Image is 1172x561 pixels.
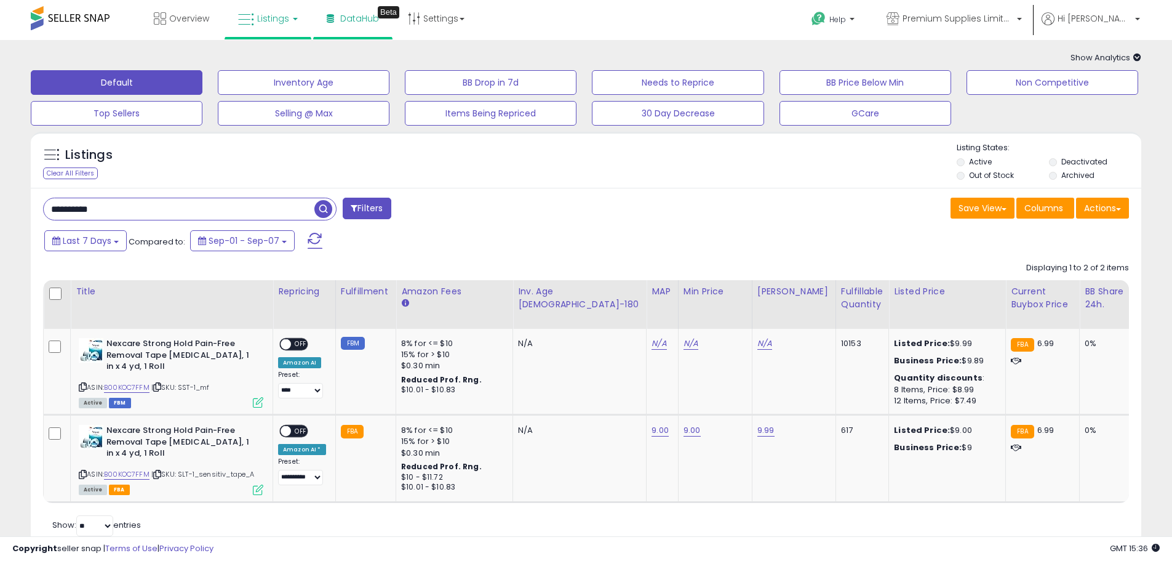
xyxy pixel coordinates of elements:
[1110,543,1160,554] span: 2025-09-15 15:36 GMT
[104,382,149,393] a: B00KOC7FFM
[518,338,637,349] div: N/A
[841,285,883,311] div: Fulfillable Quantity
[401,338,503,349] div: 8% for <= $10
[31,101,202,126] button: Top Sellers
[104,469,149,480] a: B00KOC7FFM
[969,170,1014,180] label: Out of Stock
[757,337,772,350] a: N/A
[894,442,962,453] b: Business Price:
[151,469,255,479] span: | SKU: SLT-1_sensitiv_tape_A
[1026,262,1129,274] div: Displaying 1 to 2 of 2 items
[401,285,508,298] div: Amazon Fees
[894,424,950,436] b: Listed Price:
[343,198,391,219] button: Filters
[1011,425,1034,438] small: FBA
[894,373,996,384] div: :
[1042,12,1140,40] a: Hi [PERSON_NAME]
[592,70,763,95] button: Needs to Reprice
[79,338,263,406] div: ASIN:
[401,360,503,371] div: $0.30 min
[841,425,879,436] div: 617
[1024,202,1063,214] span: Columns
[401,298,409,309] small: Amazon Fees.
[12,543,213,555] div: seller snap | |
[169,12,209,25] span: Overview
[278,458,326,485] div: Preset:
[894,372,983,384] b: Quantity discounts
[218,70,389,95] button: Inventory Age
[43,167,98,179] div: Clear All Filters
[12,543,57,554] strong: Copyright
[278,357,321,368] div: Amazon AI
[652,337,666,350] a: N/A
[190,230,295,251] button: Sep-01 - Sep-07
[894,395,996,406] div: 12 Items, Price: $7.49
[52,519,141,531] span: Show: entries
[1011,338,1034,352] small: FBA
[894,337,950,349] b: Listed Price:
[903,12,1013,25] span: Premium Supplies Limited
[592,101,763,126] button: 30 Day Decrease
[109,485,130,495] span: FBA
[684,337,698,350] a: N/A
[109,398,131,408] span: FBM
[151,382,210,392] span: | SKU: SST-1_mf
[401,349,503,360] div: 15% for > $10
[401,448,503,459] div: $0.30 min
[79,485,107,495] span: All listings currently available for purchase on Amazon
[894,355,962,366] b: Business Price:
[684,424,701,437] a: 9.00
[652,424,669,437] a: 9.00
[257,12,289,25] span: Listings
[401,472,503,483] div: $10 - $11.72
[63,235,111,247] span: Last 7 Days
[802,2,867,40] a: Help
[894,338,996,349] div: $9.99
[291,339,311,350] span: OFF
[378,6,399,18] div: Tooltip anchor
[811,11,826,26] i: Get Help
[129,236,185,248] span: Compared to:
[894,442,996,453] div: $9
[969,156,992,167] label: Active
[1076,198,1129,219] button: Actions
[341,425,364,438] small: FBA
[341,337,365,350] small: FBM
[209,235,279,247] span: Sep-01 - Sep-07
[1085,338,1125,349] div: 0%
[79,425,103,450] img: 41B650KnBPL._SL40_.jpg
[405,70,576,95] button: BB Drop in 7d
[79,425,263,493] div: ASIN:
[1085,425,1125,436] div: 0%
[1037,337,1054,349] span: 6.99
[779,70,951,95] button: BB Price Below Min
[401,385,503,395] div: $10.01 - $10.83
[278,371,326,398] div: Preset:
[79,398,107,408] span: All listings currently available for purchase on Amazon
[341,285,391,298] div: Fulfillment
[967,70,1138,95] button: Non Competitive
[894,285,1000,298] div: Listed Price
[76,285,268,298] div: Title
[106,338,256,376] b: Nexcare Strong Hold Pain-Free Removal Tape [MEDICAL_DATA], 1 in x 4 yd, 1 Roll
[757,285,831,298] div: [PERSON_NAME]
[44,230,127,251] button: Last 7 Days
[1058,12,1131,25] span: Hi [PERSON_NAME]
[894,384,996,395] div: 8 Items, Price: $8.99
[1016,198,1074,219] button: Columns
[401,436,503,447] div: 15% for > $10
[1061,156,1107,167] label: Deactivated
[841,338,879,349] div: 10153
[31,70,202,95] button: Default
[894,425,996,436] div: $9.00
[401,425,503,436] div: 8% for <= $10
[829,14,846,25] span: Help
[79,338,103,363] img: 41B650KnBPL._SL40_.jpg
[757,424,775,437] a: 9.99
[684,285,747,298] div: Min Price
[1070,52,1141,63] span: Show Analytics
[957,142,1141,154] p: Listing States:
[218,101,389,126] button: Selling @ Max
[291,426,311,437] span: OFF
[1037,424,1054,436] span: 6.99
